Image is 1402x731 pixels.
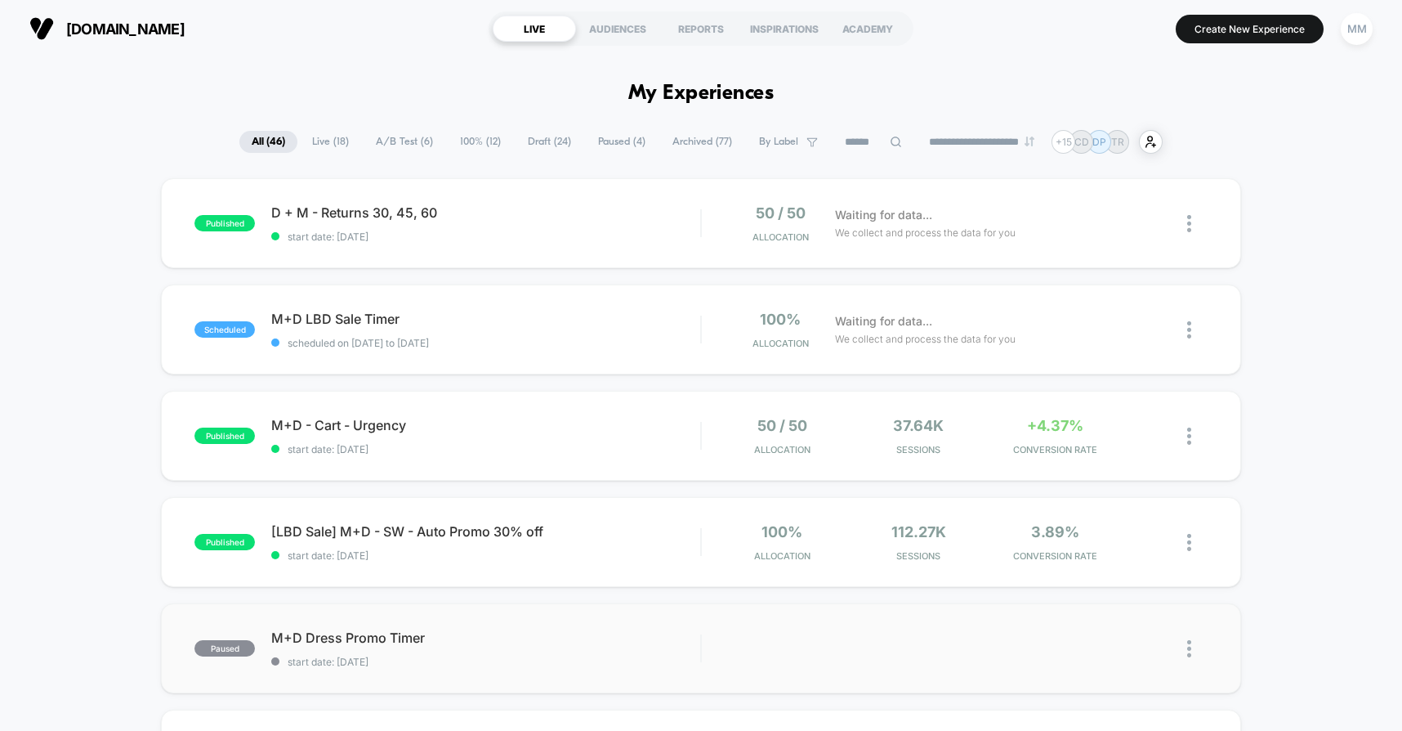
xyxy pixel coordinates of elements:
[754,550,810,562] span: Allocation
[991,550,1119,562] span: CONVERSION RATE
[271,417,700,433] span: M+D - Cart - Urgency
[300,131,361,153] span: Live ( 18 )
[752,231,809,243] span: Allocation
[194,640,255,657] span: paused
[194,428,255,444] span: published
[835,312,932,330] span: Waiting for data...
[1027,417,1083,434] span: +4.37%
[1341,13,1373,45] div: MM
[759,136,798,148] span: By Label
[271,337,700,349] span: scheduled on [DATE] to [DATE]
[271,630,700,646] span: M+D Dress Promo Timer
[586,131,658,153] span: Paused ( 4 )
[1111,136,1124,148] p: TR
[194,534,255,550] span: published
[271,523,700,540] span: [LBD Sale] M+D - SW - Auto Promo 30% off
[29,16,54,41] img: Visually logo
[1074,136,1089,148] p: CD
[1176,15,1324,43] button: Create New Experience
[757,417,807,434] span: 50 / 50
[1336,12,1377,46] button: MM
[576,16,659,42] div: AUDIENCES
[835,206,932,224] span: Waiting for data...
[891,523,946,540] span: 112.27k
[660,131,744,153] span: Archived ( 77 )
[855,444,983,455] span: Sessions
[628,82,775,105] h1: My Experiences
[271,311,700,327] span: M+D LBD Sale Timer
[991,444,1119,455] span: CONVERSION RATE
[364,131,445,153] span: A/B Test ( 6 )
[66,20,185,38] span: [DOMAIN_NAME]
[743,16,826,42] div: INSPIRATIONS
[1031,523,1079,540] span: 3.89%
[271,656,700,668] span: start date: [DATE]
[516,131,583,153] span: Draft ( 24 )
[754,444,810,455] span: Allocation
[835,225,1016,240] span: We collect and process the data for you
[1187,428,1191,445] img: close
[1092,136,1106,148] p: DP
[826,16,909,42] div: ACADEMY
[448,131,513,153] span: 100% ( 12 )
[756,204,806,222] span: 50 / 50
[271,204,700,221] span: D + M - Returns 30, 45, 60
[194,215,255,231] span: published
[893,417,944,434] span: 37.64k
[194,321,255,338] span: scheduled
[25,16,190,42] button: [DOMAIN_NAME]
[1187,215,1191,232] img: close
[659,16,743,42] div: REPORTS
[855,550,983,562] span: Sessions
[1025,137,1034,146] img: end
[271,443,700,455] span: start date: [DATE]
[835,331,1016,347] span: We collect and process the data for you
[1187,321,1191,339] img: close
[1187,640,1191,657] img: close
[493,16,576,42] div: LIVE
[239,131,297,153] span: All ( 46 )
[761,523,802,540] span: 100%
[271,231,700,243] span: start date: [DATE]
[752,338,809,349] span: Allocation
[760,311,801,328] span: 100%
[271,549,700,562] span: start date: [DATE]
[1051,130,1075,154] div: + 15
[1187,534,1191,551] img: close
